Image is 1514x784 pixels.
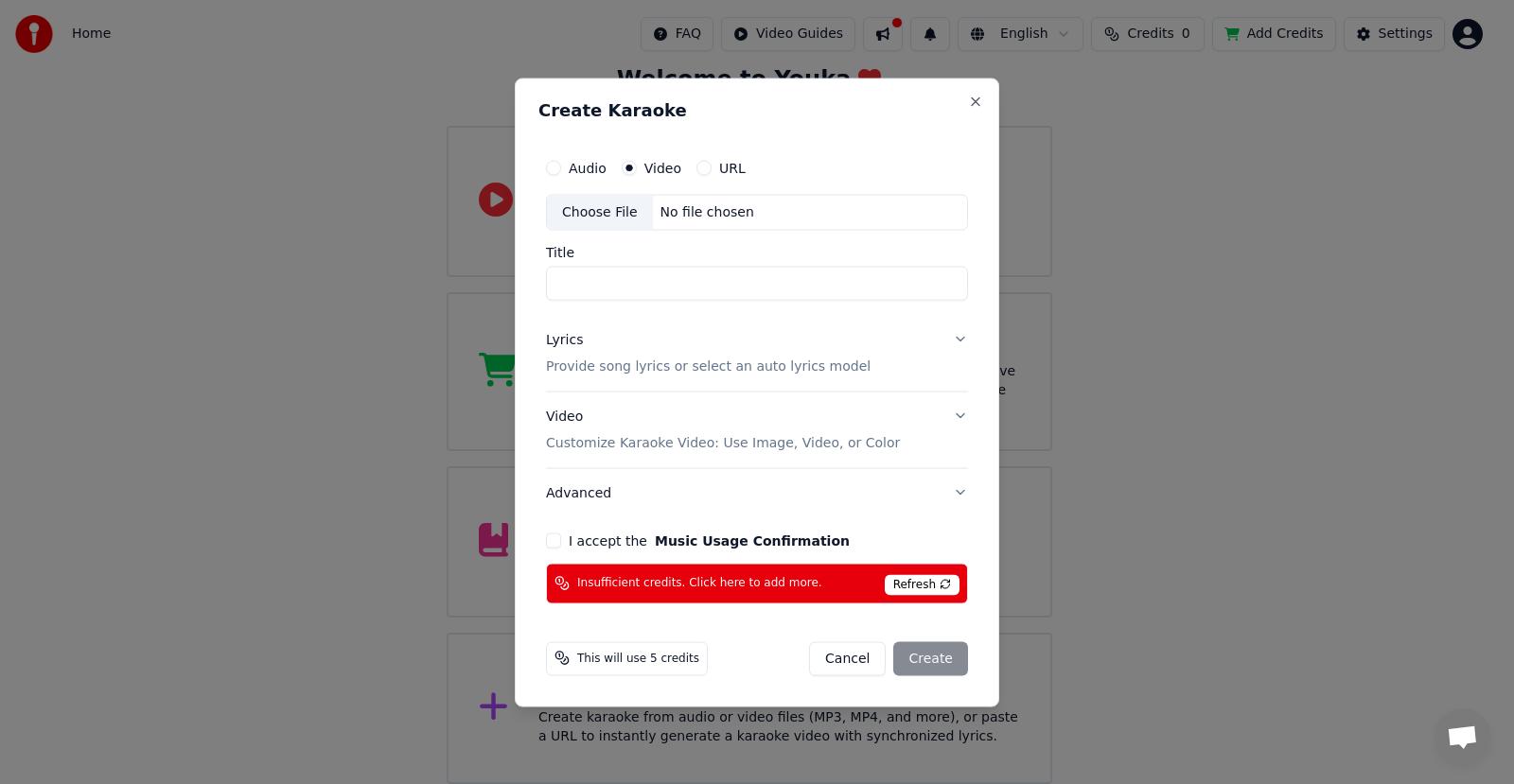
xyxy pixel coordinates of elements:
[546,468,968,517] button: Advanced
[569,161,607,174] label: Audio
[885,574,959,595] span: Refresh
[577,651,699,666] span: This will use 5 credits
[546,407,900,452] div: Video
[546,433,900,452] p: Customize Karaoke Video: Use Image, Video, or Color
[546,315,968,391] button: LyricsProvide song lyrics or select an auto lyrics model
[577,575,822,590] span: Insufficient credits. Click here to add more.
[569,533,850,547] label: I accept the
[546,392,968,467] button: VideoCustomize Karaoke Video: Use Image, Video, or Color
[547,195,653,229] div: Choose File
[655,533,850,547] button: I accept the
[809,641,886,675] button: Cancel
[719,161,746,174] label: URL
[644,161,681,174] label: Video
[546,245,968,258] label: Title
[538,101,976,118] h2: Create Karaoke
[546,357,871,375] p: Provide song lyrics or select an auto lyrics model
[546,330,583,349] div: Lyrics
[653,202,762,221] div: No file chosen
